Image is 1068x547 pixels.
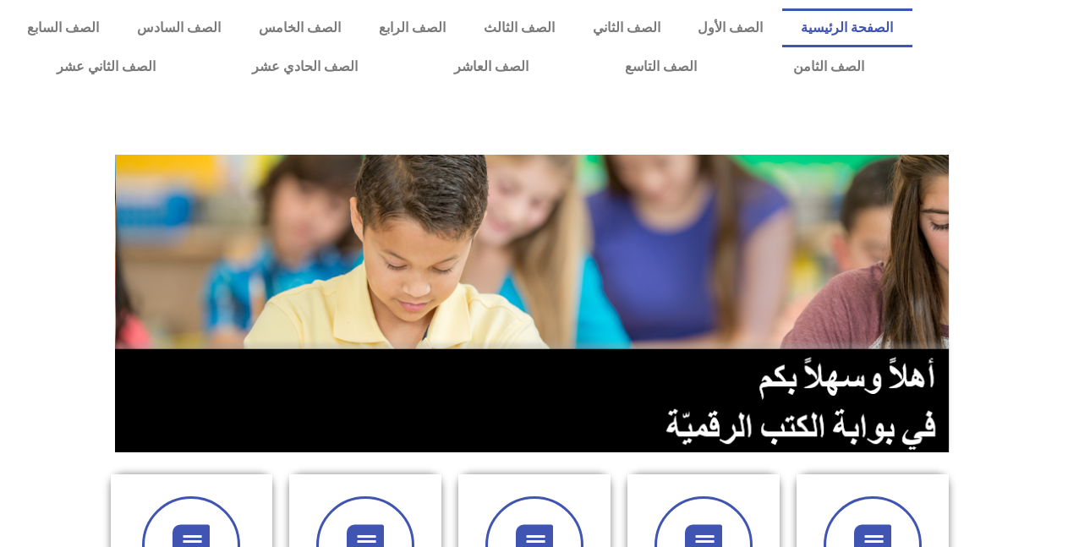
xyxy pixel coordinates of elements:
[8,8,118,47] a: الصف السابع
[679,8,782,47] a: الصف الأول
[577,47,745,86] a: الصف التاسع
[8,47,204,86] a: الصف الثاني عشر
[240,8,360,47] a: الصف الخامس
[204,47,406,86] a: الصف الحادي عشر
[360,8,465,47] a: الصف الرابع
[782,8,912,47] a: الصفحة الرئيسية
[745,47,912,86] a: الصف الثامن
[464,8,573,47] a: الصف الثالث
[118,8,240,47] a: الصف السادس
[573,8,679,47] a: الصف الثاني
[406,47,577,86] a: الصف العاشر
